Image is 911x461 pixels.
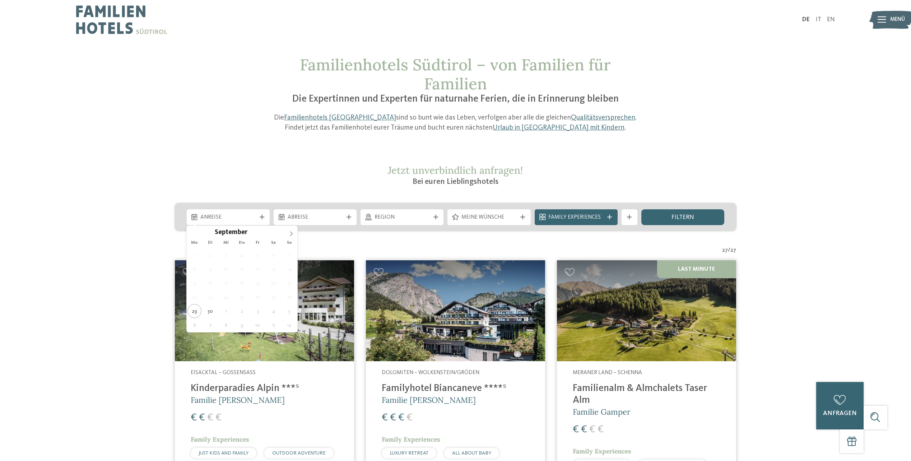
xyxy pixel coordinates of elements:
[573,383,720,406] h4: Familienalm & Almchalets Taser Alm
[203,290,217,304] span: September 23, 2025
[187,241,203,245] span: Mo
[203,262,217,276] span: September 9, 2025
[175,260,354,361] img: Kinderparadies Alpin ***ˢ
[366,260,545,361] img: Familienhotels gesucht? Hier findet ihr die besten!
[722,247,728,255] span: 27
[251,262,265,276] span: September 12, 2025
[187,318,201,332] span: Oktober 6, 2025
[557,260,736,361] img: Familienhotels gesucht? Hier findet ihr die besten!
[581,424,587,435] span: €
[191,435,249,443] span: Family Experiences
[390,451,428,456] span: LUXURY RETREAT
[282,276,296,290] span: September 21, 2025
[187,304,201,318] span: September 29, 2025
[187,262,201,276] span: September 8, 2025
[890,16,905,24] span: Menü
[219,304,233,318] span: Oktober 1, 2025
[493,124,624,131] a: Urlaub in [GEOGRAPHIC_DATA] mit Kindern
[573,407,631,417] span: Familie Gamper
[235,262,249,276] span: September 11, 2025
[300,55,611,94] span: Familienhotels Südtirol – von Familien für Familien
[548,214,604,222] span: Family Experiences
[816,17,821,23] a: IT
[671,214,694,221] span: filtern
[191,413,197,423] span: €
[730,247,736,255] span: 27
[461,214,517,222] span: Meine Wünsche
[413,178,498,186] span: Bei euren Lieblingshotels
[203,304,217,318] span: September 30, 2025
[219,276,233,290] span: September 17, 2025
[191,370,256,376] span: Eisacktal – Gossensass
[282,304,296,318] span: Oktober 5, 2025
[191,383,338,395] h4: Kinderparadies Alpin ***ˢ
[235,318,249,332] span: Oktober 9, 2025
[218,241,234,245] span: Mi
[268,113,643,133] p: Die sind so bunt wie das Leben, verfolgen aber alle die gleichen . Findet jetzt das Familienhotel...
[573,447,631,455] span: Family Experiences
[266,318,280,332] span: Oktober 11, 2025
[247,228,271,236] input: Year
[251,318,265,332] span: Oktober 10, 2025
[266,262,280,276] span: September 13, 2025
[398,413,404,423] span: €
[382,435,440,443] span: Family Experiences
[282,248,296,262] span: September 7, 2025
[282,262,296,276] span: September 14, 2025
[266,304,280,318] span: Oktober 4, 2025
[266,241,282,245] span: Sa
[187,248,201,262] span: September 1, 2025
[816,382,864,429] a: anfragen
[266,248,280,262] span: September 6, 2025
[235,290,249,304] span: September 25, 2025
[215,229,247,236] span: September
[282,318,296,332] span: Oktober 12, 2025
[382,370,479,376] span: Dolomiten – Wolkenstein/Gröden
[728,247,730,255] span: /
[388,164,523,177] span: Jetzt unverbindlich anfragen!
[589,424,595,435] span: €
[382,413,388,423] span: €
[251,248,265,262] span: September 5, 2025
[282,241,297,245] span: So
[827,17,835,23] a: EN
[272,451,326,456] span: OUTDOOR ADVENTURE
[215,413,222,423] span: €
[823,410,857,416] span: anfragen
[235,248,249,262] span: September 4, 2025
[203,248,217,262] span: September 2, 2025
[573,424,579,435] span: €
[207,413,213,423] span: €
[573,370,642,376] span: Meraner Land – Schenna
[187,290,201,304] span: September 22, 2025
[375,214,430,222] span: Region
[390,413,396,423] span: €
[266,290,280,304] span: September 27, 2025
[203,276,217,290] span: September 16, 2025
[406,413,413,423] span: €
[200,214,256,222] span: Anreise
[251,276,265,290] span: September 19, 2025
[219,262,233,276] span: September 10, 2025
[219,248,233,262] span: September 3, 2025
[284,114,396,121] a: Familienhotels [GEOGRAPHIC_DATA]
[452,451,491,456] span: ALL ABOUT BABY
[251,290,265,304] span: September 26, 2025
[234,241,250,245] span: Do
[199,413,205,423] span: €
[382,395,476,405] span: Familie [PERSON_NAME]
[219,290,233,304] span: September 24, 2025
[802,17,810,23] a: DE
[203,318,217,332] span: Oktober 7, 2025
[571,114,635,121] a: Qualitätsversprechen
[203,241,218,245] span: Di
[292,94,619,104] span: Die Expertinnen und Experten für naturnahe Ferien, die in Erinnerung bleiben
[199,451,248,456] span: JUST KIDS AND FAMILY
[235,304,249,318] span: Oktober 2, 2025
[598,424,604,435] span: €
[187,276,201,290] span: September 15, 2025
[250,241,266,245] span: Fr
[251,304,265,318] span: Oktober 3, 2025
[282,290,296,304] span: September 28, 2025
[219,318,233,332] span: Oktober 8, 2025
